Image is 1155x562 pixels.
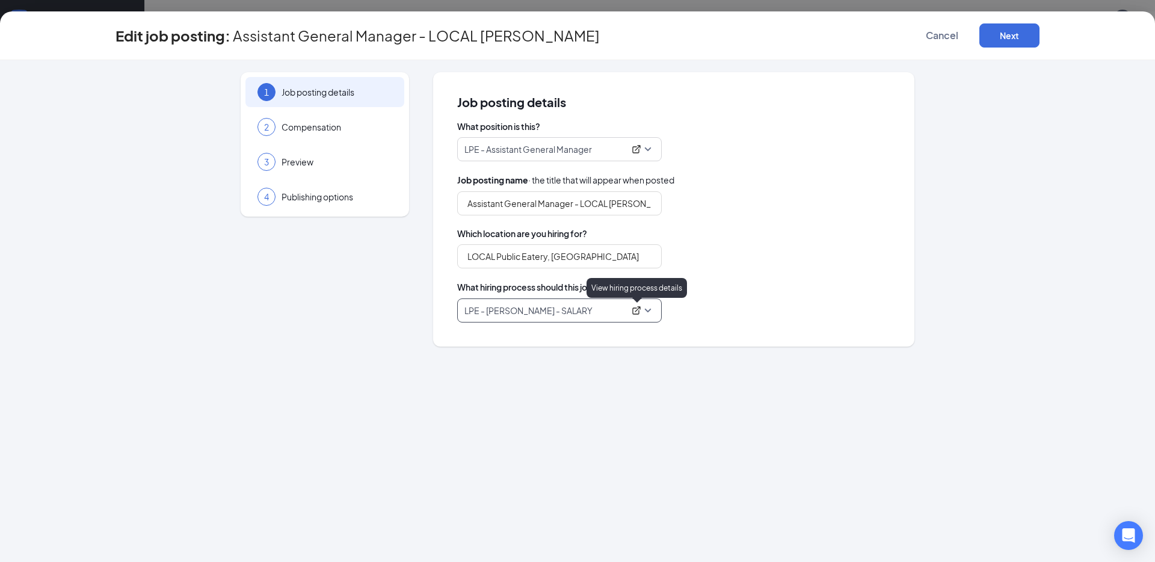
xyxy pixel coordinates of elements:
[587,278,687,298] div: View hiring process details
[457,173,674,187] span: · the title that will appear when posted
[264,156,269,168] span: 3
[264,121,269,133] span: 2
[464,304,624,317] p: LPE - [PERSON_NAME] - SALARY
[457,96,890,108] span: Job posting details
[979,23,1039,48] button: Next
[464,143,592,155] p: LPE - Assistant General Manager
[457,174,528,185] b: Job posting name
[282,86,392,98] span: Job posting details
[264,86,269,98] span: 1
[264,191,269,203] span: 4
[457,120,890,132] span: What position is this?
[912,23,972,48] button: Cancel
[115,25,230,46] h3: Edit job posting:
[926,29,958,42] span: Cancel
[282,121,392,133] span: Compensation
[457,280,656,294] span: What hiring process should this job posting follow?
[464,304,644,317] div: LPE - HENDERSON - SALARY
[282,156,392,168] span: Preview
[632,144,641,154] svg: ExternalLink
[632,306,641,315] svg: ExternalLink
[464,143,644,155] div: LPE - Assistant General Manager
[233,29,600,42] span: Assistant General Manager - LOCAL [PERSON_NAME]
[457,227,890,239] span: Which location are you hiring for?
[282,191,392,203] span: Publishing options
[1114,521,1143,550] div: Open Intercom Messenger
